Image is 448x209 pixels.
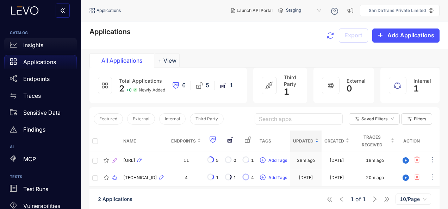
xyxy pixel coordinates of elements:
[126,88,132,93] span: + 0
[23,93,41,99] p: Traces
[10,175,71,179] h6: TESTS
[234,158,236,163] span: 0
[355,133,389,149] span: Traces Received
[190,113,224,125] button: Third Party
[397,131,425,152] th: Action
[299,175,313,180] div: [DATE]
[4,89,77,106] a: Traces
[216,175,219,180] span: 1
[366,175,384,180] div: 20m ago
[350,196,354,202] span: 1
[165,116,180,121] span: Internal
[4,122,77,139] a: Findings
[23,126,45,133] p: Findings
[94,113,123,125] button: Featured
[95,57,148,64] div: All Applications
[322,131,352,152] th: Created
[400,175,411,181] span: play-circle
[330,175,344,180] div: [DATE]
[293,137,313,145] span: Updated
[120,131,168,152] th: Name
[260,155,287,166] button: plus-circleAdd Tags
[260,157,266,164] span: plus-circle
[268,158,287,163] span: Add Tags
[23,109,61,116] p: Sensitive Data
[98,196,132,202] span: 2 Applications
[297,158,315,163] div: 28m ago
[104,175,109,180] span: star
[10,31,71,35] h6: CATALOG
[23,156,36,162] p: MCP
[284,74,296,87] span: Third Party
[413,84,419,94] span: 1
[168,169,204,186] td: 4
[347,84,352,94] span: 0
[350,196,366,202] span: of
[60,8,66,14] span: double-left
[330,158,344,163] div: [DATE]
[428,155,436,166] button: ellipsis
[400,155,411,166] button: play-circle
[225,5,278,16] button: Launch API Portal
[369,8,426,13] p: San DaTrans Private Limited
[372,28,440,43] button: plusAdd Applications
[10,145,71,149] h6: AI
[139,88,165,93] span: Newly Added
[349,113,400,125] button: Saved Filtersdown
[230,82,233,88] span: 1
[99,116,117,121] span: Featured
[268,175,287,180] span: Add Tags
[23,186,48,192] p: Test Runs
[428,172,436,183] button: ellipsis
[361,116,388,121] span: Saved Filters
[206,82,209,88] span: 5
[260,172,287,183] button: plus-circleAdd Tags
[400,194,427,204] span: 10/Page
[4,72,77,89] a: Endpoints
[168,152,204,169] td: 11
[23,76,50,82] p: Endpoints
[56,4,70,18] button: double-left
[387,32,434,38] span: Add Applications
[339,28,368,43] button: Export
[97,8,121,13] span: Applications
[104,158,109,163] span: star
[286,5,323,16] span: Staging
[4,152,77,169] a: MCP
[324,137,344,145] span: Created
[89,27,131,36] span: Applications
[366,158,384,163] div: 18m ago
[23,59,56,65] p: Applications
[123,175,157,180] span: [TECHNICAL_ID]
[159,113,186,125] button: Internal
[4,106,77,122] a: Sensitive Data
[400,172,411,183] button: play-circle
[429,173,436,182] span: ellipsis
[127,113,155,125] button: External
[251,175,254,180] span: 4
[414,116,427,121] span: Filters
[195,116,218,121] span: Third Party
[400,157,411,164] span: play-circle
[429,156,436,164] span: ellipsis
[119,78,162,84] span: Total Applications
[352,131,397,152] th: Traces Received
[4,38,77,55] a: Insights
[23,42,43,48] p: Insights
[237,8,273,13] span: Launch API Portal
[362,196,366,202] span: 1
[347,78,366,84] span: External
[123,158,135,163] span: [URL]
[182,82,186,88] span: 6
[168,131,204,152] th: Endpoints
[171,137,196,145] span: Endpoints
[155,53,180,68] button: Add tab
[119,83,125,94] span: 2
[10,126,17,133] span: warning
[257,131,290,152] th: Tags
[391,117,394,121] span: down
[251,158,254,163] span: 1
[234,175,236,180] span: 1
[10,92,17,99] span: swap
[133,116,149,121] span: External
